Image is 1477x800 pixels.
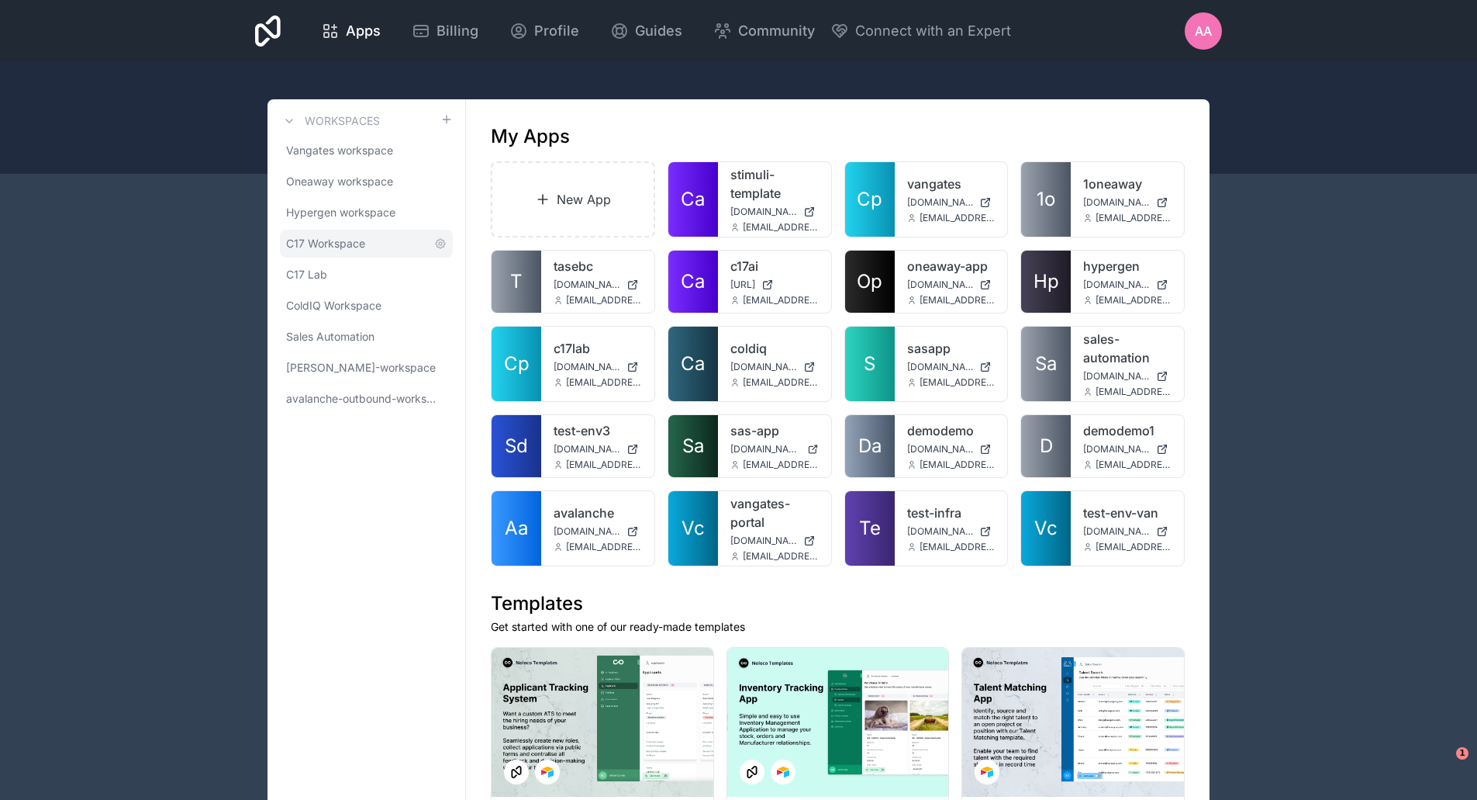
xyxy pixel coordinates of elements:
[730,535,797,547] span: [DOMAIN_NAME]
[920,459,996,471] span: [EMAIL_ADDRESS][DOMAIN_NAME]
[635,20,682,42] span: Guides
[907,279,996,291] a: [DOMAIN_NAME]
[280,199,453,227] a: Hypergen workspace
[1083,175,1172,193] a: 1oneaway
[845,251,895,313] a: Op
[730,421,819,440] a: sas-app
[1083,504,1172,522] a: test-env-van
[280,168,453,196] a: Oneaway workspace
[1083,421,1172,440] a: demodemo1
[1083,443,1172,455] a: [DOMAIN_NAME]
[534,20,579,42] span: Profile
[492,491,541,566] a: Aa
[920,294,996,306] span: [EMAIL_ADDRESS][DOMAIN_NAME]
[743,294,819,306] span: [EMAIL_ADDRESS][DOMAIN_NAME]
[858,434,882,459] span: Da
[1034,516,1058,541] span: Vc
[730,279,819,291] a: [URL]
[981,766,993,778] img: Airtable Logo
[280,323,453,351] a: Sales Automation
[492,251,541,313] a: T
[907,175,996,193] a: vangates
[554,361,620,373] span: [DOMAIN_NAME]
[566,294,642,306] span: [EMAIL_ADDRESS][DOMAIN_NAME]
[907,443,996,455] a: [DOMAIN_NAME]
[1424,747,1461,784] iframe: Intercom live chat
[504,352,530,376] span: Cp
[286,205,395,220] span: Hypergen workspace
[907,525,974,538] span: [DOMAIN_NAME]
[286,236,365,251] span: C17 Workspace
[730,257,819,275] a: c17ai
[346,20,381,42] span: Apps
[907,196,996,209] a: [DOMAIN_NAME]
[491,124,570,149] h1: My Apps
[681,352,705,376] span: Ca
[286,267,327,282] span: C17 Lab
[682,434,704,459] span: Sa
[280,261,453,289] a: C17 Lab
[491,619,1185,635] p: Get started with one of our ready-made templates
[554,443,642,455] a: [DOMAIN_NAME]
[730,535,819,547] a: [DOMAIN_NAME]
[1083,196,1150,209] span: [DOMAIN_NAME]
[566,376,642,389] span: [EMAIL_ADDRESS]
[1083,525,1172,538] a: [DOMAIN_NAME]
[437,20,478,42] span: Billing
[280,354,453,382] a: [PERSON_NAME]-workspace
[491,161,655,237] a: New App
[730,361,797,373] span: [DOMAIN_NAME]
[907,443,974,455] span: [DOMAIN_NAME]
[554,257,642,275] a: tasebc
[286,298,381,313] span: ColdIQ Workspace
[668,162,718,237] a: Ca
[668,415,718,477] a: Sa
[554,443,620,455] span: [DOMAIN_NAME]
[743,550,819,563] span: [EMAIL_ADDRESS][DOMAIN_NAME]
[920,541,996,553] span: [EMAIL_ADDRESS][DOMAIN_NAME]
[554,279,620,291] span: [DOMAIN_NAME]
[730,206,797,218] span: [DOMAIN_NAME]
[1096,541,1172,553] span: [EMAIL_ADDRESS][DOMAIN_NAME]
[681,187,705,212] span: Ca
[309,14,393,48] a: Apps
[907,279,974,291] span: [DOMAIN_NAME]
[730,165,819,203] a: stimuli-template
[920,212,996,224] span: [EMAIL_ADDRESS][DOMAIN_NAME]
[907,339,996,358] a: sasapp
[907,421,996,440] a: demodemo
[286,391,440,407] span: avalanche-outbound-workspace
[907,257,996,275] a: oneaway-app
[1195,22,1212,40] span: Aa
[668,491,718,566] a: Vc
[845,491,895,566] a: Te
[1021,327,1071,401] a: Sa
[1021,491,1071,566] a: Vc
[505,434,528,459] span: Sd
[1083,370,1150,383] span: [DOMAIN_NAME]
[598,14,695,48] a: Guides
[668,327,718,401] a: Ca
[730,443,819,455] a: [DOMAIN_NAME]
[730,443,801,455] span: [DOMAIN_NAME]
[1021,162,1071,237] a: 1o
[1021,251,1071,313] a: Hp
[743,221,819,234] span: [EMAIL_ADDRESS][DOMAIN_NAME]
[920,376,996,389] span: [EMAIL_ADDRESS][DOMAIN_NAME]
[845,415,895,477] a: Da
[730,206,819,218] a: [DOMAIN_NAME]
[682,516,705,541] span: Vc
[554,421,642,440] a: test-env3
[497,14,592,48] a: Profile
[541,766,554,778] img: Airtable Logo
[286,174,393,189] span: Oneaway workspace
[907,196,974,209] span: [DOMAIN_NAME]
[492,415,541,477] a: Sd
[681,269,705,294] span: Ca
[857,269,882,294] span: Op
[286,329,374,345] span: Sales Automation
[1037,187,1055,212] span: 1o
[280,230,453,258] a: C17 Workspace
[1083,370,1172,383] a: [DOMAIN_NAME]
[554,339,642,358] a: c17lab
